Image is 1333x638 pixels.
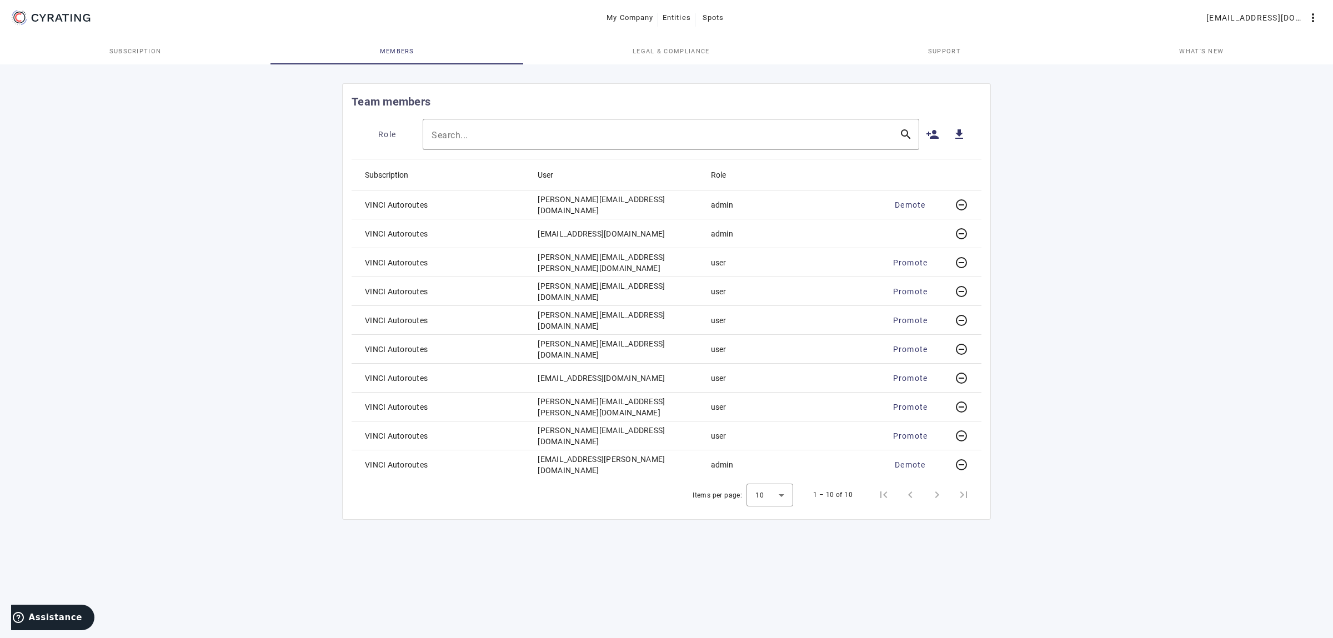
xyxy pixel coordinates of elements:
[893,257,928,268] span: Promote
[1306,11,1320,24] mat-icon: more_vert
[889,282,933,302] button: Promote
[890,455,930,475] button: Demote
[926,128,939,141] mat-icon: person_add
[703,9,724,27] span: Spots
[702,248,875,277] mat-cell: user
[538,169,553,181] div: User
[955,314,968,327] mat-icon: Revoke access
[342,83,991,520] cr-card: Team members
[955,400,968,414] mat-icon: Revoke access
[352,335,529,364] mat-cell: VINCI Autoroutes
[955,458,968,471] mat-icon: Revoke access
[702,190,875,219] mat-cell: admin
[955,256,968,269] mat-icon: Revoke access
[702,450,875,479] mat-cell: admin
[955,343,968,356] mat-icon: Revoke access
[529,393,701,421] mat-cell: [PERSON_NAME][EMAIL_ADDRESS][PERSON_NAME][DOMAIN_NAME]
[663,9,691,27] span: Entities
[380,48,414,54] span: Members
[529,306,701,335] mat-cell: [PERSON_NAME][EMAIL_ADDRESS][DOMAIN_NAME]
[538,169,563,181] div: User
[352,364,529,393] mat-cell: VINCI Autoroutes
[360,124,414,144] button: Role
[352,450,529,479] mat-cell: VINCI Autoroutes
[607,9,654,27] span: My Company
[529,335,701,364] mat-cell: [PERSON_NAME][EMAIL_ADDRESS][DOMAIN_NAME]
[702,335,875,364] mat-cell: user
[711,169,736,181] div: Role
[352,277,529,306] mat-cell: VINCI Autoroutes
[702,277,875,306] mat-cell: user
[352,93,430,110] mat-card-title: Team members
[529,450,701,479] mat-cell: [EMAIL_ADDRESS][PERSON_NAME][DOMAIN_NAME]
[893,315,928,326] span: Promote
[711,169,726,181] div: Role
[955,371,968,385] mat-icon: Revoke access
[529,219,701,248] mat-cell: [EMAIL_ADDRESS][DOMAIN_NAME]
[895,199,926,210] span: Demote
[893,128,919,141] mat-icon: search
[658,8,695,28] button: Entities
[529,277,701,306] mat-cell: [PERSON_NAME][EMAIL_ADDRESS][DOMAIN_NAME]
[955,227,968,240] mat-icon: Revoke access
[889,339,933,359] button: Promote
[893,286,928,297] span: Promote
[893,344,928,355] span: Promote
[352,421,529,450] mat-cell: VINCI Autoroutes
[1206,9,1306,27] span: [EMAIL_ADDRESS][DOMAIN_NAME]
[529,421,701,450] mat-cell: [PERSON_NAME][EMAIL_ADDRESS][DOMAIN_NAME]
[702,219,875,248] mat-cell: admin
[378,125,396,143] span: Role
[955,285,968,298] mat-icon: Revoke access
[633,48,710,54] span: Legal & Compliance
[352,219,529,248] mat-cell: VINCI Autoroutes
[365,169,418,181] div: Subscription
[897,481,924,508] button: Previous page
[352,190,529,219] mat-cell: VINCI Autoroutes
[11,605,94,632] iframe: Ouvre un widget dans lequel vous pouvez trouver plus d’informations
[352,306,529,335] mat-cell: VINCI Autoroutes
[352,248,529,277] mat-cell: VINCI Autoroutes
[702,364,875,393] mat-cell: user
[889,426,933,446] button: Promote
[602,8,658,28] button: My Company
[889,397,933,417] button: Promote
[352,393,529,421] mat-cell: VINCI Autoroutes
[955,429,968,443] mat-icon: Revoke access
[955,198,968,212] mat-icon: Revoke access
[870,481,897,508] button: First page
[529,190,701,219] mat-cell: [PERSON_NAME][EMAIL_ADDRESS][DOMAIN_NAME]
[1179,48,1224,54] span: What's new
[889,368,933,388] button: Promote
[813,489,853,500] div: 1 – 10 of 10
[32,14,91,22] g: CYRATING
[924,481,950,508] button: Next page
[695,8,731,28] button: Spots
[890,195,930,215] button: Demote
[365,169,408,181] div: Subscription
[109,48,162,54] span: Subscription
[1202,8,1324,28] button: [EMAIL_ADDRESS][DOMAIN_NAME]
[529,248,701,277] mat-cell: [PERSON_NAME][EMAIL_ADDRESS][PERSON_NAME][DOMAIN_NAME]
[893,401,928,413] span: Promote
[889,310,933,330] button: Promote
[529,364,701,393] mat-cell: [EMAIL_ADDRESS][DOMAIN_NAME]
[895,459,926,470] span: Demote
[928,48,961,54] span: Support
[893,373,928,384] span: Promote
[889,253,933,273] button: Promote
[893,430,928,441] span: Promote
[702,306,875,335] mat-cell: user
[702,421,875,450] mat-cell: user
[432,130,468,140] mat-label: Search...
[702,393,875,421] mat-cell: user
[950,481,977,508] button: Last page
[693,490,742,501] div: Items per page:
[953,128,966,141] mat-icon: get_app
